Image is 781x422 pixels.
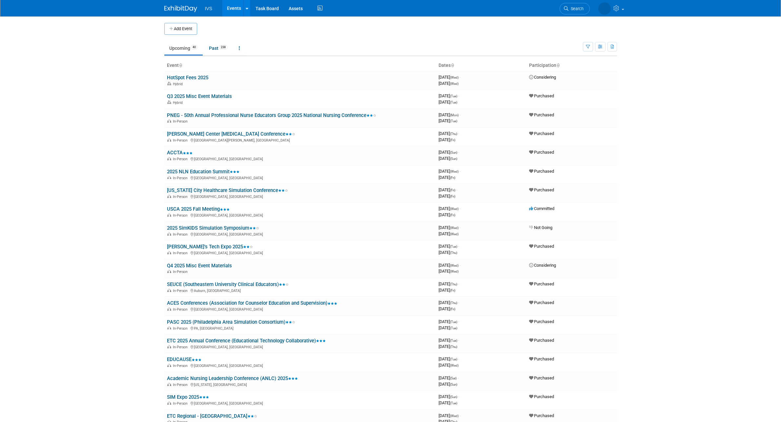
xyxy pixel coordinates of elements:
span: In-Person [173,289,190,293]
a: USCA 2025 Fall Meeting [167,206,230,212]
span: [DATE] [439,244,459,249]
span: [DATE] [439,356,459,361]
span: - [458,338,459,343]
img: In-Person Event [167,270,171,273]
a: ACES Conferences (Association for Counselor Education and Supervision) [167,300,337,306]
a: Sort by Participation Type [556,63,560,68]
span: (Fri) [450,188,455,192]
a: Upcoming40 [164,42,203,54]
span: (Wed) [450,207,459,211]
a: Q3 2025 Misc Event Materials [167,93,232,99]
span: - [460,206,461,211]
span: [DATE] [439,137,455,142]
span: (Tue) [450,339,457,342]
span: (Wed) [450,270,459,273]
span: (Tue) [450,401,457,405]
a: ACCTA [167,150,193,156]
span: [DATE] [439,394,459,399]
span: Committed [529,206,554,211]
span: [DATE] [439,187,457,192]
span: (Sun) [450,157,457,161]
span: (Fri) [450,195,455,198]
span: (Wed) [450,170,459,173]
span: [DATE] [439,344,457,349]
img: ExhibitDay [164,6,197,12]
span: [DATE] [439,131,459,136]
span: [DATE] [439,413,461,418]
span: Purchased [529,244,554,249]
span: In-Person [173,307,190,312]
span: (Tue) [450,94,457,98]
span: [DATE] [439,338,459,343]
span: IVS [205,6,213,11]
span: (Fri) [450,213,455,217]
span: - [458,244,459,249]
a: PNEG - 50th Annual Professional Nurse Educators Group 2025 National Nursing Conference [167,112,376,118]
span: Purchased [529,169,554,174]
span: [DATE] [439,118,457,123]
span: Purchased [529,413,554,418]
span: - [458,150,459,155]
span: Purchased [529,356,554,361]
span: In-Person [173,213,190,218]
th: Participation [526,60,617,71]
span: (Tue) [450,245,457,248]
span: In-Person [173,401,190,406]
span: (Wed) [450,232,459,236]
a: HotSpot Fees 2025 [167,75,208,81]
span: [DATE] [439,81,459,86]
span: [DATE] [439,75,461,80]
span: In-Person [173,364,190,368]
div: Auburn, [GEOGRAPHIC_DATA] [167,288,433,293]
span: (Mon) [450,113,459,117]
a: [PERSON_NAME]'s Tech Expo 2025 [167,244,253,250]
span: - [458,375,459,380]
span: (Wed) [450,76,459,79]
span: [DATE] [439,156,457,161]
span: [DATE] [439,225,461,230]
span: - [460,413,461,418]
span: (Sun) [450,395,457,399]
span: [DATE] [439,400,457,405]
span: (Thu) [450,282,457,286]
div: [GEOGRAPHIC_DATA], [GEOGRAPHIC_DATA] [167,306,433,312]
div: [GEOGRAPHIC_DATA], [GEOGRAPHIC_DATA] [167,212,433,218]
span: (Thu) [450,301,457,305]
a: ETC Regional - [GEOGRAPHIC_DATA] [167,413,257,419]
span: - [458,93,459,98]
span: Purchased [529,375,554,380]
span: [DATE] [439,206,461,211]
span: (Sun) [450,383,457,386]
span: [DATE] [439,382,457,387]
span: (Tue) [450,357,457,361]
span: - [458,300,459,305]
span: (Fri) [450,307,455,311]
span: Purchased [529,319,554,324]
span: Purchased [529,281,554,286]
span: Purchased [529,300,554,305]
span: [DATE] [439,319,459,324]
span: Purchased [529,150,554,155]
span: [DATE] [439,100,457,105]
span: (Sat) [450,376,457,380]
span: [DATE] [439,150,459,155]
span: Not Going [529,225,552,230]
img: In-Person Event [167,195,171,198]
a: 2025 NLN Education Summit [167,169,239,175]
span: Purchased [529,93,554,98]
span: [DATE] [439,306,455,311]
span: In-Person [173,119,190,124]
th: Dates [436,60,526,71]
a: Academic Nursing Leadership Conference (ANLC) 2025 [167,375,298,381]
a: ETC 2025 Annual Conference (Educational Technology Collaborative) [167,338,326,344]
a: SEUCE (Southeastern University Clinical Educators) [167,281,289,287]
span: (Tue) [450,101,457,104]
img: Kyle Shelstad [598,2,611,15]
span: (Wed) [450,226,459,230]
span: [DATE] [439,325,457,330]
span: [DATE] [439,231,459,236]
img: In-Person Event [167,307,171,311]
span: (Fri) [450,176,455,180]
span: (Wed) [450,414,459,418]
span: (Wed) [450,82,459,86]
